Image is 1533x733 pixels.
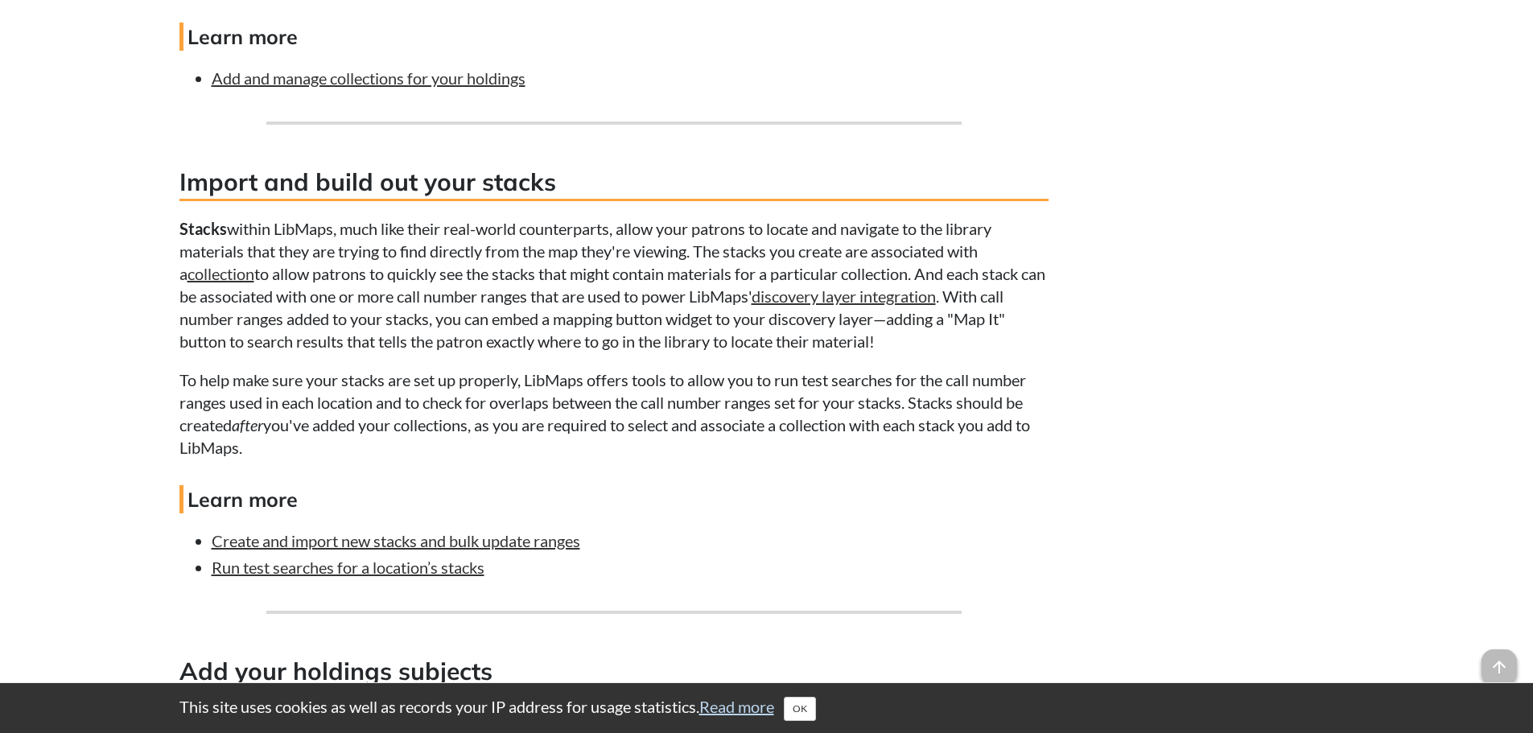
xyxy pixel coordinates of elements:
[188,264,254,283] a: collection
[232,415,263,434] em: after
[1481,649,1517,685] span: arrow_upward
[752,286,936,306] a: discovery layer integration
[179,485,1049,513] h4: Learn more
[163,695,1370,721] div: This site uses cookies as well as records your IP address for usage statistics.
[699,697,774,716] a: Read more
[179,23,1049,51] h4: Learn more
[212,68,525,88] a: Add and manage collections for your holdings
[212,558,484,577] a: Run test searches for a location’s stacks
[179,219,227,238] strong: Stacks
[1481,651,1517,670] a: arrow_upward
[179,217,1049,352] p: within LibMaps, much like their real-world counterparts, allow your patrons to locate and navigat...
[179,165,1049,201] h3: Import and build out your stacks
[212,531,580,550] a: Create and import new stacks and bulk update ranges
[179,369,1049,459] p: To help make sure your stacks are set up properly, LibMaps offers tools to allow you to run test ...
[179,654,1049,690] h3: Add your holdings subjects
[784,697,816,721] button: Close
